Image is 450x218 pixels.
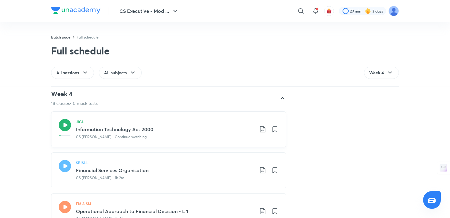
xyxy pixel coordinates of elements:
a: JIGLInformation Technology Act 2000CS [PERSON_NAME] • Continue watching [51,111,286,147]
button: avatar [324,6,334,16]
img: sumit kumar [388,6,399,16]
h3: Financial Services Organisation [76,167,254,174]
h5: SBI&LL [76,160,88,165]
a: Batch page [51,35,70,39]
h5: JIGL [76,119,84,124]
p: CS [PERSON_NAME] • 1h 2m [76,175,124,181]
a: SBI&LLFinancial Services OrganisationCS [PERSON_NAME] • 1h 2m [51,152,286,188]
img: avatar [326,8,332,14]
span: All sessions [56,70,79,76]
h3: Operational Approach to Financial Decision - L 1 [76,208,254,215]
img: Company Logo [51,7,100,14]
p: 18 classes • 0 mock tests [51,100,98,106]
p: CS [PERSON_NAME] • Continue watching [76,134,147,140]
div: Week 418 classes• 0 mock tests [46,90,286,106]
h4: Week 4 [51,90,98,98]
a: Full schedule [77,35,99,39]
span: Week 4 [369,70,384,76]
h5: FM & SM [76,201,91,206]
button: CS Executive - Mod ... [116,5,182,17]
img: streak [365,8,371,14]
span: All subjects [104,70,127,76]
h3: Information Technology Act 2000 [76,126,254,133]
a: Company Logo [51,7,100,16]
div: Full schedule [51,45,110,57]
